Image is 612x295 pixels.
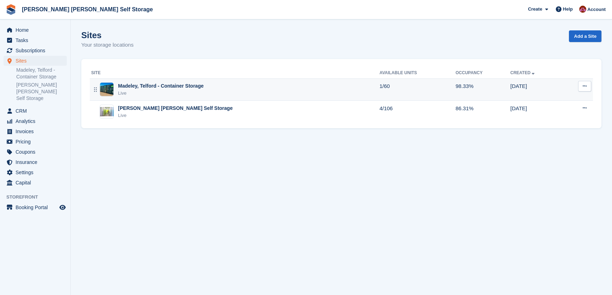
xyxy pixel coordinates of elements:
[16,25,58,35] span: Home
[455,78,510,101] td: 98.33%
[90,67,379,79] th: Site
[4,116,67,126] a: menu
[379,101,455,123] td: 4/106
[16,67,67,80] a: Madeley, Telford - Container Storage
[118,90,204,97] div: Live
[4,157,67,167] a: menu
[6,4,16,15] img: stora-icon-8386f47178a22dfd0bd8f6a31ec36ba5ce8667c1dd55bd0f319d3a0aa187defe.svg
[118,82,204,90] div: Madeley, Telford - Container Storage
[4,178,67,188] a: menu
[4,56,67,66] a: menu
[455,67,510,79] th: Occupancy
[16,116,58,126] span: Analytics
[4,46,67,55] a: menu
[118,112,233,119] div: Live
[16,178,58,188] span: Capital
[16,147,58,157] span: Coupons
[510,101,563,123] td: [DATE]
[16,35,58,45] span: Tasks
[4,147,67,157] a: menu
[4,126,67,136] a: menu
[4,167,67,177] a: menu
[528,6,542,13] span: Create
[587,6,606,13] span: Account
[16,167,58,177] span: Settings
[4,25,67,35] a: menu
[58,203,67,212] a: Preview store
[16,56,58,66] span: Sites
[4,202,67,212] a: menu
[16,46,58,55] span: Subscriptions
[455,101,510,123] td: 86.31%
[4,106,67,116] a: menu
[16,137,58,147] span: Pricing
[510,70,536,75] a: Created
[16,126,58,136] span: Invoices
[563,6,573,13] span: Help
[16,202,58,212] span: Booking Portal
[118,105,233,112] div: [PERSON_NAME] [PERSON_NAME] Self Storage
[569,30,601,42] a: Add a Site
[81,30,134,40] h1: Sites
[379,78,455,101] td: 1/60
[16,82,67,102] a: [PERSON_NAME] [PERSON_NAME] Self Storage
[19,4,156,15] a: [PERSON_NAME] [PERSON_NAME] Self Storage
[16,157,58,167] span: Insurance
[6,194,70,201] span: Storefront
[100,107,113,116] img: Image of Sutton Maddock Self Storage site
[4,35,67,45] a: menu
[579,6,586,13] img: Ben Spickernell
[4,137,67,147] a: menu
[16,106,58,116] span: CRM
[510,78,563,101] td: [DATE]
[379,67,455,79] th: Available Units
[100,83,113,96] img: Image of Madeley, Telford - Container Storage site
[81,41,134,49] p: Your storage locations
